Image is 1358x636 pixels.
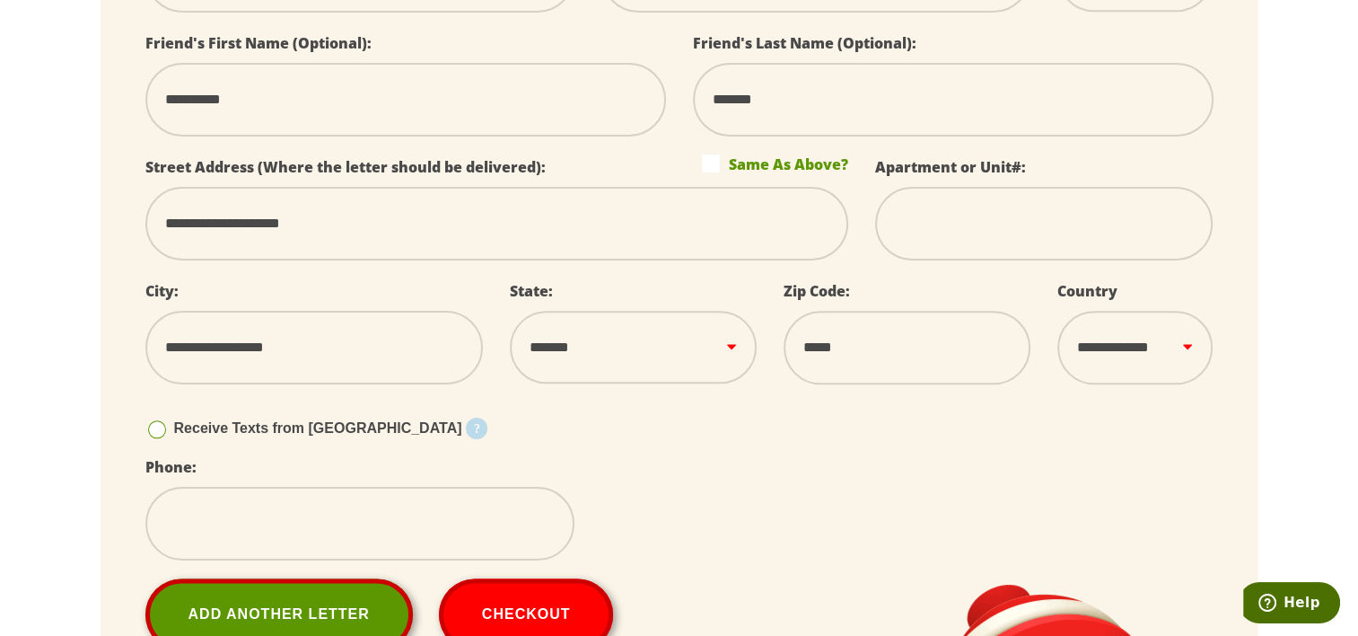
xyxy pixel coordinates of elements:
[693,33,916,53] label: Friend's Last Name (Optional):
[510,281,553,301] label: State:
[145,33,372,53] label: Friend's First Name (Optional):
[1057,281,1117,301] label: Country
[174,420,462,436] span: Receive Texts from [GEOGRAPHIC_DATA]
[1243,582,1340,627] iframe: Opens a widget where you can find more information
[875,157,1026,177] label: Apartment or Unit#:
[702,155,848,172] label: Same As Above?
[145,457,197,477] label: Phone:
[145,157,546,177] label: Street Address (Where the letter should be delivered):
[784,281,850,301] label: Zip Code:
[145,281,179,301] label: City:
